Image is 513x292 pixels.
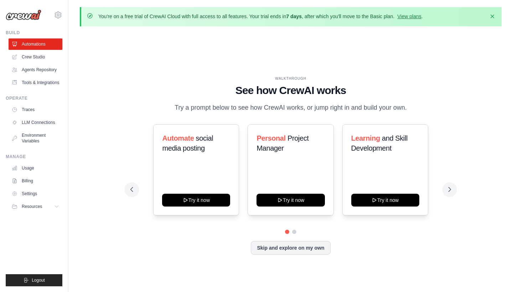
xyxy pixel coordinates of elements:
[9,117,62,128] a: LLM Connections
[351,134,380,142] span: Learning
[397,14,421,19] a: View plans
[6,10,41,20] img: Logo
[251,241,330,255] button: Skip and explore on my own
[9,130,62,147] a: Environment Variables
[256,194,325,207] button: Try it now
[9,77,62,88] a: Tools & Integrations
[9,51,62,63] a: Crew Studio
[22,204,42,209] span: Resources
[6,95,62,101] div: Operate
[171,103,410,113] p: Try a prompt below to see how CrewAI works, or jump right in and build your own.
[9,175,62,187] a: Billing
[6,154,62,160] div: Manage
[6,30,62,36] div: Build
[162,194,230,207] button: Try it now
[130,84,451,97] h1: See how CrewAI works
[9,64,62,75] a: Agents Repository
[256,134,285,142] span: Personal
[9,201,62,212] button: Resources
[98,13,423,20] p: You're on a free trial of CrewAI Cloud with full access to all features. Your trial ends in , aft...
[9,38,62,50] a: Automations
[130,76,451,81] div: WALKTHROUGH
[351,194,419,207] button: Try it now
[9,188,62,199] a: Settings
[32,277,45,283] span: Logout
[9,162,62,174] a: Usage
[286,14,302,19] strong: 7 days
[162,134,194,142] span: Automate
[9,104,62,115] a: Traces
[6,274,62,286] button: Logout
